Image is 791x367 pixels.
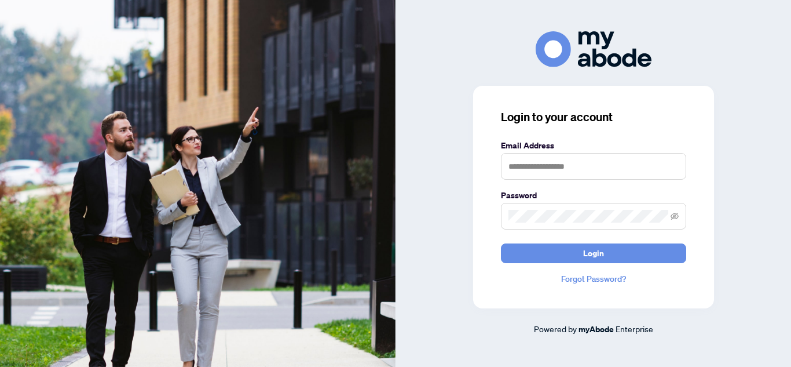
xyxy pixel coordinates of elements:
label: Email Address [501,139,686,152]
label: Password [501,189,686,202]
a: Forgot Password? [501,272,686,285]
span: Powered by [534,324,577,334]
a: myAbode [578,323,614,336]
img: ma-logo [536,31,651,67]
span: Login [583,244,604,263]
span: Enterprise [616,324,653,334]
button: Login [501,244,686,263]
h3: Login to your account [501,109,686,125]
span: eye-invisible [671,212,679,220]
